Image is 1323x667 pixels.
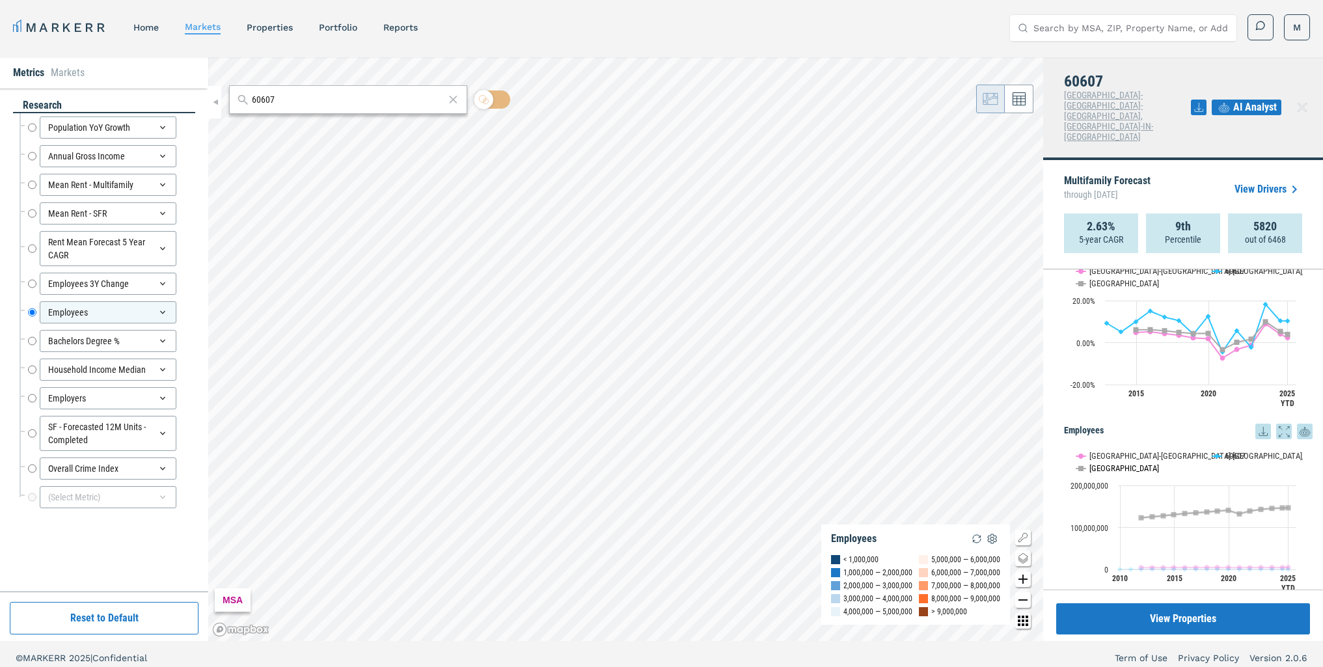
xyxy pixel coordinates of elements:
[1278,329,1283,334] path: Saturday, 14 Dec, 18:00, 5.33. USA.
[1193,510,1199,515] path: Wednesday, 14 Dec, 18:00, 134,803,239. USA.
[92,653,147,663] span: Confidential
[1071,482,1108,491] text: 200,000,000
[1234,328,1240,333] path: Tuesday, 14 Dec, 18:00, 5.69. 60607.
[1220,347,1225,352] path: Monday, 14 Dec, 18:00, -3.37. USA.
[40,486,176,508] div: (Select Metric)
[13,65,44,81] li: Metrics
[931,579,1000,592] div: 7,000,000 — 8,000,000
[1226,508,1231,513] path: Saturday, 14 Dec, 18:00, 140,715,581. USA.
[40,387,176,409] div: Employers
[1104,321,1110,326] path: Friday, 14 Dec, 18:00, 9.22. 60607.
[1064,254,1313,417] div: Employees 3Y Change. Highcharts interactive chart.
[1134,319,1290,352] g: USA, line 3 of 3 with 12 data points.
[1270,567,1275,572] path: Thursday, 14 Dec, 18:00, 14,895. 60607.
[40,457,176,480] div: Overall Crime Index
[1234,347,1240,352] path: Tuesday, 14 Dec, 18:00, -3.23. Chicago-Naperville-Elgin, IL-IN-WI.
[212,622,269,637] a: Mapbox logo
[1117,567,1123,572] path: Monday, 14 Dec, 18:00, 10,143. 60607.
[40,116,176,139] div: Population YoY Growth
[1285,332,1290,337] path: Saturday, 14 Jun, 19:00, 3.91. USA.
[40,359,176,381] div: Household Income Median
[1071,381,1095,390] text: -20.00%
[1249,345,1254,350] path: Wednesday, 14 Dec, 18:00, -2.24. 60607.
[1148,308,1153,314] path: Monday, 14 Dec, 18:00, 15.05. 60607.
[1079,233,1123,246] p: 5-year CAGR
[1064,176,1151,203] p: Multifamily Forecast
[1161,513,1166,518] path: Saturday, 14 Dec, 18:00, 127,587,137. USA.
[1263,302,1268,307] path: Thursday, 14 Dec, 18:00, 18.2. 60607.
[23,653,69,663] span: MARKERR
[1212,451,1246,461] button: Show 60607
[985,531,1000,547] img: Settings
[1249,651,1307,664] a: Version 2.0.6
[1071,524,1108,533] text: 100,000,000
[1076,463,1104,473] button: Show USA
[931,553,1000,566] div: 5,000,000 — 6,000,000
[1212,266,1246,276] button: Show 60607
[1245,233,1286,246] p: out of 6468
[1234,182,1302,197] a: View Drivers
[1191,331,1196,336] path: Friday, 14 Dec, 18:00, 4.33. USA.
[1161,567,1166,572] path: Saturday, 14 Dec, 18:00, 11,372. 60607.
[1072,297,1095,306] text: 20.00%
[215,588,251,612] div: MSA
[1119,329,1124,334] path: Saturday, 14 Dec, 18:00, 5.11. 60607.
[1212,100,1281,115] button: AI Analyst
[843,605,912,618] div: 4,000,000 — 5,000,000
[1087,220,1115,233] strong: 2.63%
[1115,651,1167,664] a: Term of Use
[252,93,445,107] input: Search by MSA or ZIP Code
[1104,565,1108,575] text: 0
[1215,567,1220,572] path: Friday, 14 Dec, 18:00, 13,249. 60607.
[1182,511,1188,516] path: Monday, 14 Dec, 18:00, 133,067,925. USA.
[1064,73,1191,90] h4: 60607
[831,532,877,545] div: Employees
[1280,505,1285,510] path: Saturday, 14 Dec, 18:00, 146,448,952. USA.
[13,18,107,36] a: MARKERR
[1215,508,1220,513] path: Friday, 14 Dec, 18:00, 138,827,213. USA.
[40,273,176,295] div: Employees 3Y Change
[40,174,176,196] div: Mean Rent - Multifamily
[1056,603,1310,634] button: View Properties
[1259,567,1264,572] path: Wednesday, 14 Dec, 18:00, 14,024. 60607.
[1064,439,1313,602] div: Employees. Highcharts interactive chart.
[843,566,912,579] div: 1,000,000 — 2,000,000
[1221,574,1236,583] text: 2020
[185,21,221,32] a: markets
[1167,574,1182,583] text: 2015
[1285,318,1290,323] path: Saturday, 14 Jun, 19:00, 10.29. 60607.
[1128,389,1144,398] text: 2015
[1171,512,1177,517] path: Sunday, 14 Dec, 18:00, 130,437,947. USA.
[1278,318,1283,323] path: Saturday, 14 Dec, 18:00, 10.38. 60607.
[1015,551,1031,566] button: Change style map button
[1162,314,1167,320] path: Wednesday, 14 Dec, 18:00, 12.14. 60607.
[51,65,85,81] li: Markets
[1033,15,1229,41] input: Search by MSA, ZIP, Property Name, or Address
[1064,90,1153,142] span: [GEOGRAPHIC_DATA]-[GEOGRAPHIC_DATA]-[GEOGRAPHIC_DATA], [GEOGRAPHIC_DATA]-IN-[GEOGRAPHIC_DATA]
[1249,336,1254,342] path: Wednesday, 14 Dec, 18:00, 1.62. USA.
[1284,14,1310,40] button: M
[319,22,357,33] a: Portfolio
[1178,651,1239,664] a: Privacy Policy
[1259,507,1264,512] path: Wednesday, 14 Dec, 18:00, 143,001,034. USA.
[1112,574,1128,583] text: 2010
[40,202,176,225] div: Mean Rent - SFR
[1076,266,1199,276] button: Show Chicago-Naperville-Elgin, IL-IN-WI
[1134,319,1139,324] path: Sunday, 14 Dec, 18:00, 9.96. 60607.
[40,231,176,266] div: Rent Mean Forecast 5 Year CAGR
[1064,439,1303,602] svg: Interactive chart
[1076,339,1095,348] text: 0.00%
[1089,279,1159,288] text: [GEOGRAPHIC_DATA]
[1177,318,1182,323] path: Thursday, 14 Dec, 18:00, 10.48. 60607.
[1064,424,1313,439] h5: Employees
[1270,506,1275,511] path: Thursday, 14 Dec, 18:00, 145,334,768. USA.
[1089,463,1159,473] text: [GEOGRAPHIC_DATA]
[1015,530,1031,545] button: Show/Hide Legend Map Button
[1139,515,1144,520] path: Wednesday, 14 Dec, 18:00, 122,951,765. USA.
[1263,319,1268,324] path: Thursday, 14 Dec, 18:00, 9.94. USA.
[1015,571,1031,587] button: Zoom in map button
[10,602,198,634] button: Reset to Default
[1201,389,1216,398] text: 2020
[1286,505,1291,510] path: Saturday, 14 Jun, 19:00, 146,785,760. USA.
